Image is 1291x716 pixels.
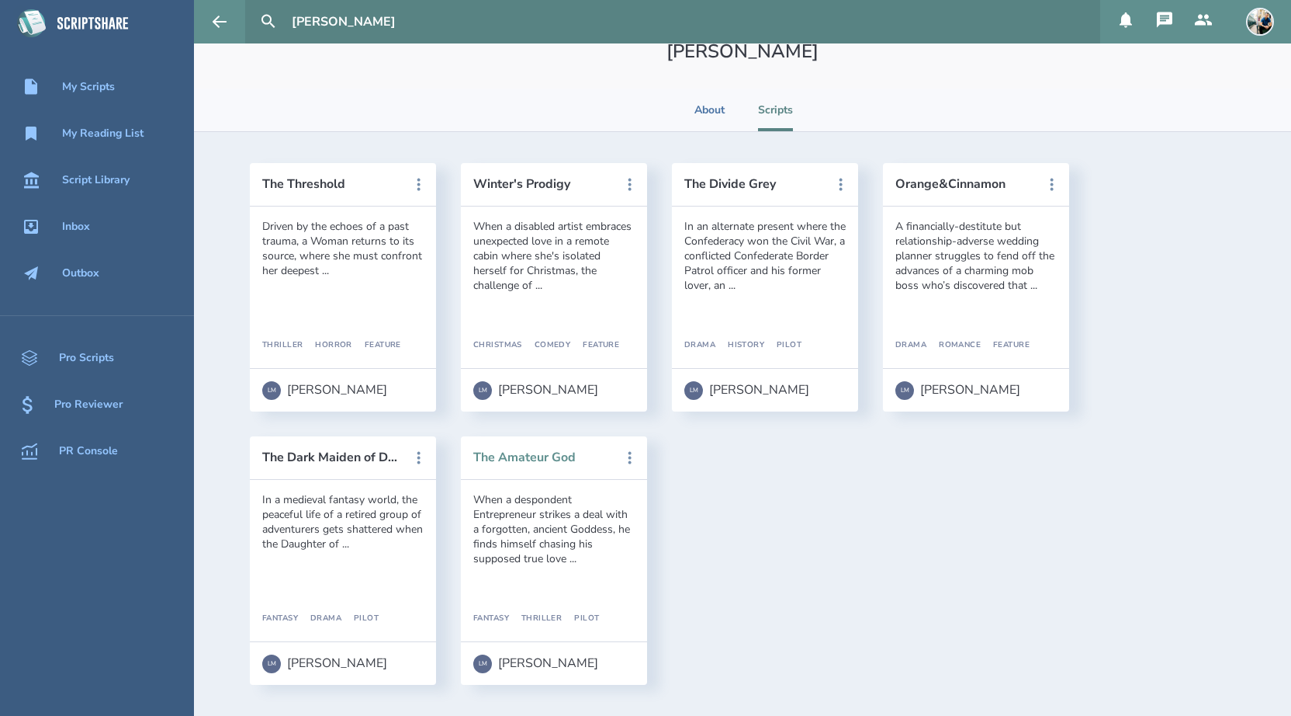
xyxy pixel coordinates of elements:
[570,341,619,350] div: Feature
[981,341,1030,350] div: Feature
[562,614,599,624] div: Pilot
[59,445,118,457] div: PR Console
[62,221,90,233] div: Inbox
[54,398,123,411] div: Pro Reviewer
[764,341,801,350] div: Pilot
[473,647,598,681] a: LM[PERSON_NAME]
[473,219,635,293] div: When a disabled artist embraces unexpected love in a remote cabin where she's isolated herself fo...
[262,341,303,350] div: Thriller
[303,341,352,350] div: Horror
[684,381,703,400] div: LM
[352,341,401,350] div: Feature
[920,383,1020,397] div: [PERSON_NAME]
[262,219,424,278] div: Driven by the echoes of a past trauma, a Woman returns to its source, where she must confront her...
[262,374,387,408] a: LM[PERSON_NAME]
[895,374,1020,408] a: LM[PERSON_NAME]
[473,341,522,350] div: Christmas
[473,655,492,673] div: LM
[62,127,144,140] div: My Reading List
[684,341,715,350] div: Drama
[509,614,562,624] div: Thriller
[498,383,598,397] div: [PERSON_NAME]
[600,39,885,64] h1: [PERSON_NAME]
[684,177,824,191] button: The Divide Grey
[926,341,981,350] div: Romance
[262,614,298,624] div: Fantasy
[473,614,509,624] div: Fantasy
[473,450,613,464] button: The Amateur God
[895,219,1057,293] div: A financially-destitute but relationship-adverse wedding planner struggles to fend off the advanc...
[522,341,571,350] div: Comedy
[262,177,402,191] button: The Threshold
[473,381,492,400] div: LM
[262,655,281,673] div: LM
[895,341,926,350] div: Drama
[709,383,809,397] div: [PERSON_NAME]
[62,267,99,280] div: Outbox
[62,81,115,93] div: My Scripts
[693,89,727,131] li: About
[498,656,598,670] div: [PERSON_NAME]
[684,219,846,293] div: In an alternate present where the Confederacy won the Civil War, a conflicted Confederate Border ...
[758,89,793,131] li: Scripts
[473,492,635,566] div: When a despondent Entrepreneur strikes a deal with a forgotten, ancient Goddess, he finds himself...
[262,450,402,464] button: The Dark Maiden of Despair
[895,177,1035,191] button: Orange&Cinnamon
[895,381,914,400] div: LM
[62,174,130,186] div: Script Library
[298,614,341,624] div: Drama
[287,656,387,670] div: [PERSON_NAME]
[1246,8,1274,36] img: user_1673573717-crop.jpg
[684,374,809,408] a: LM[PERSON_NAME]
[287,383,387,397] div: [PERSON_NAME]
[473,374,598,408] a: LM[PERSON_NAME]
[59,352,114,364] div: Pro Scripts
[262,492,424,551] div: In a medieval fantasy world, the peaceful life of a retired group of adventurers gets shattered w...
[715,341,764,350] div: History
[473,177,613,191] button: Winter's Prodigy
[262,647,387,681] a: LM[PERSON_NAME]
[262,381,281,400] div: LM
[341,614,379,624] div: Pilot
